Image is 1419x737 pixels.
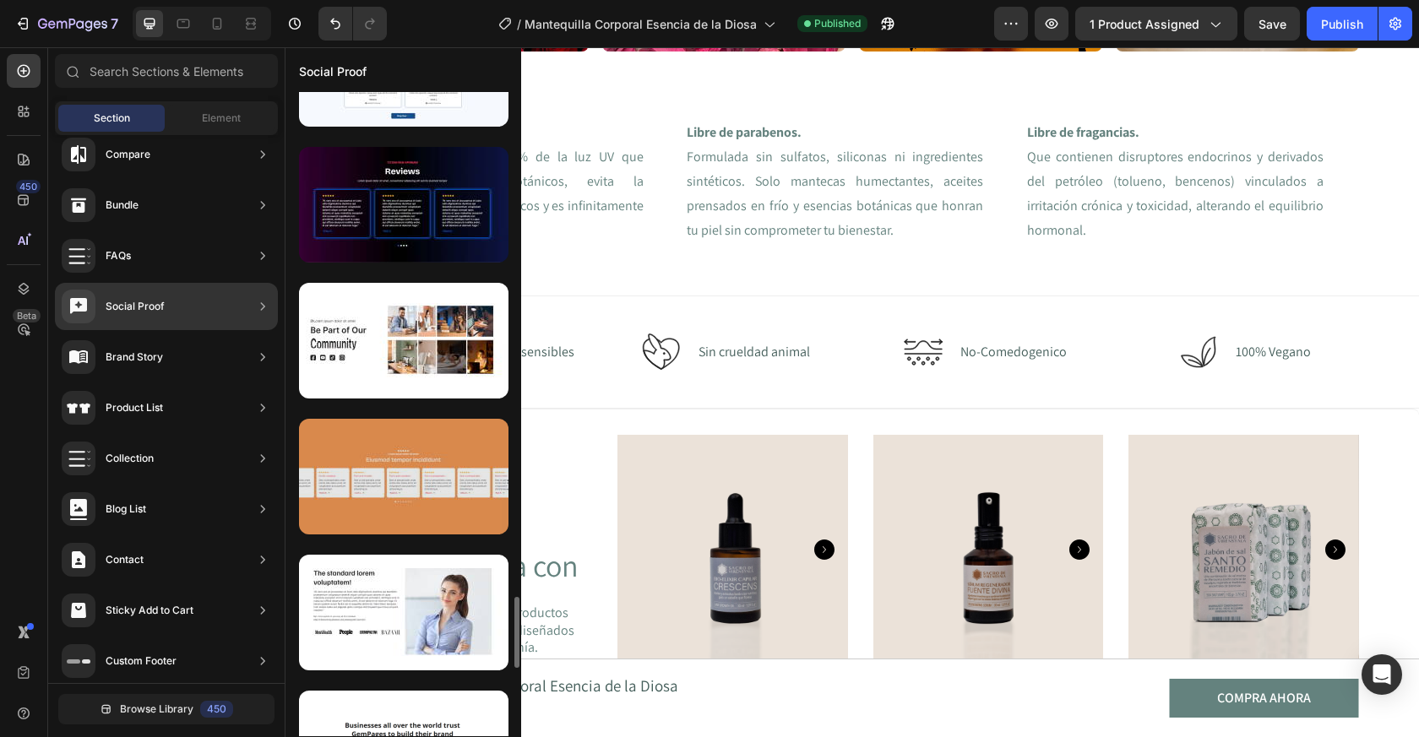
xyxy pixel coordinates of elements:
[55,54,278,88] input: Search Sections & Elements
[525,15,757,33] span: Mantequilla Corporal Esencia de la Diosa
[1244,7,1300,41] button: Save
[742,76,855,94] strong: Libre de fragancias.
[402,76,517,94] strong: Libre de parabenos.
[106,247,131,264] div: FAQs
[414,296,525,314] p: Sin crueldad animal
[402,73,699,195] p: Formulada sin sulfatos, siliconas ni ingredientes sintéticos. Solo mantecas humectantes, aceites ...
[94,111,130,126] span: Section
[106,349,163,366] div: Brand Story
[63,76,201,94] strong: Envase en vidrio ambar.
[106,197,139,214] div: Bundle
[785,492,805,512] button: Carousel Next Arrow
[106,399,163,416] div: Product List
[106,653,177,669] div: Custom Footer
[16,180,41,193] div: 450
[676,296,782,314] p: No-Comedogenico
[63,98,359,219] p: Este material bloquea el 90% de la luz UV que degrada los activos botánicos, evita la contaminaci...
[63,498,294,538] span: Complementa con
[111,14,118,34] p: 7
[1259,17,1286,31] span: Save
[318,7,387,41] div: Undo/Redo
[200,701,233,718] div: 450
[517,15,521,33] span: /
[285,47,1419,737] iframe: Design area
[951,296,1026,314] p: 100% Vegano
[1321,15,1363,33] div: Publish
[7,7,126,41] button: 7
[106,602,193,619] div: Sticky Add to Cart
[589,387,819,618] a: Sérum regenerador - Fuente Divina 30 ml
[333,387,563,618] a: Bio-Elixir Capilar - Crescens
[63,610,307,645] p: Mezcla, combina y transforma. Tu ritual personalizado comienza aquí.
[130,296,290,314] p: Seguro para pieles sensibles
[1041,492,1061,512] button: Carousel Next Arrow
[1090,15,1199,33] span: 1 product assigned
[530,492,550,512] button: Carousel Next Arrow
[932,642,1026,660] p: COMPRA AHORA
[120,702,193,717] span: Browse Library
[106,146,150,163] div: Compare
[885,631,1074,671] a: COMPRA AHORA
[742,100,1039,191] span: Que contienen disruptores endocrinos y derivados del petróleo (tolueno, bencenos) vinculados a ir...
[106,501,146,518] div: Blog List
[106,450,154,467] div: Collection
[1075,7,1237,41] button: 1 product assigned
[1307,7,1378,41] button: Publish
[844,387,1074,618] a: Set Jabones de sal Santo Remedio x 3
[202,111,241,126] span: Element
[58,694,275,724] button: Browse Library450
[106,298,165,315] div: Social Proof
[814,16,861,31] span: Published
[13,309,41,322] div: Beta
[106,551,144,568] div: Contact
[63,557,307,610] p: Explora nuestra selección de productos 100% naturales y artesanales, diseñados para trabajar en p...
[1362,654,1402,695] div: Open Intercom Messenger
